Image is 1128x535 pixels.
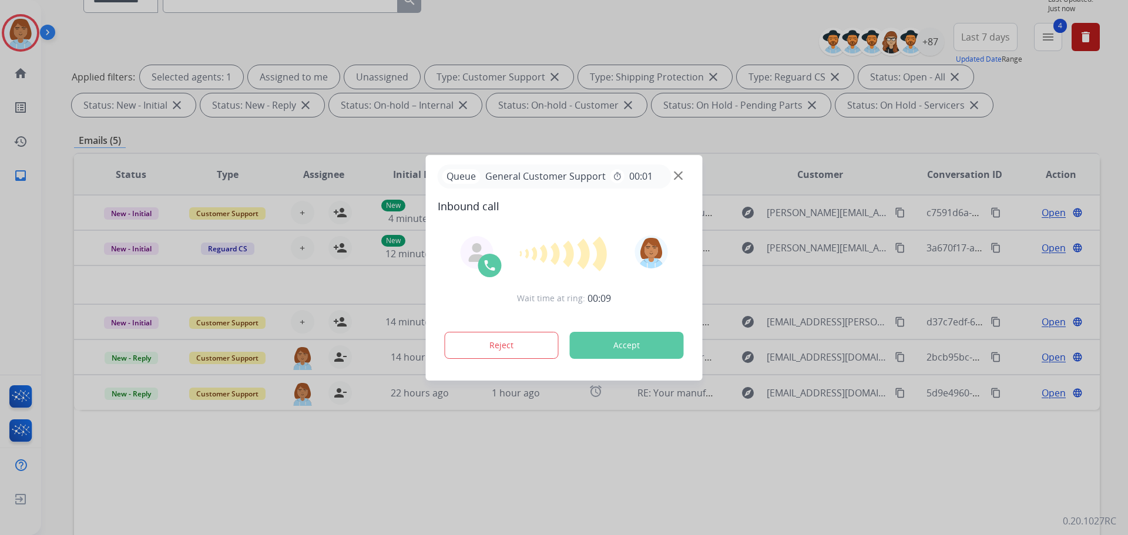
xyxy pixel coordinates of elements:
span: General Customer Support [481,169,610,183]
span: 00:09 [587,291,611,305]
p: Queue [442,169,481,184]
button: Reject [445,332,559,359]
span: Inbound call [438,198,691,214]
mat-icon: timer [613,171,622,181]
button: Accept [570,332,684,359]
img: close-button [674,171,683,180]
p: 0.20.1027RC [1063,514,1116,528]
img: avatar [634,235,667,268]
span: Wait time at ring: [517,292,585,304]
img: call-icon [483,258,497,272]
img: agent-avatar [468,243,486,262]
span: 00:01 [629,169,653,183]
